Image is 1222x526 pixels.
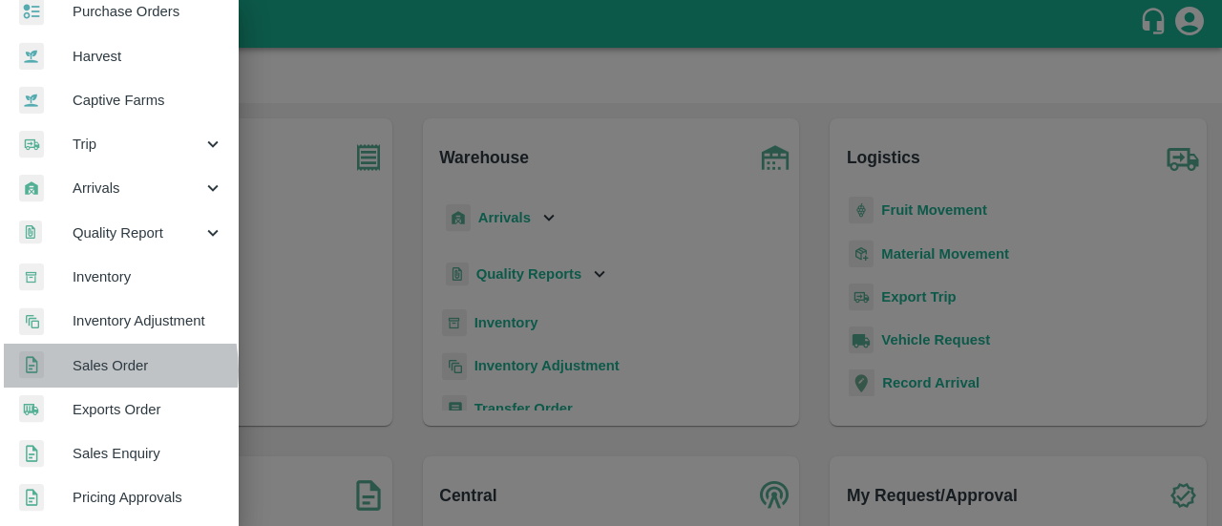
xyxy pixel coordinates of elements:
span: Inventory Adjustment [73,310,223,331]
span: Exports Order [73,399,223,420]
span: Inventory [73,266,223,287]
img: sales [19,440,44,468]
span: Harvest [73,46,223,67]
img: whInventory [19,263,44,291]
img: shipments [19,395,44,423]
img: sales [19,351,44,379]
span: Sales Order [73,355,223,376]
img: whArrival [19,175,44,202]
img: sales [19,484,44,512]
span: Pricing Approvals [73,487,223,508]
span: Arrivals [73,178,202,199]
span: Purchase Orders [73,1,223,22]
img: inventory [19,307,44,335]
span: Quality Report [73,222,202,243]
img: qualityReport [19,221,42,244]
img: delivery [19,131,44,158]
img: harvest [19,86,44,115]
img: harvest [19,42,44,71]
span: Sales Enquiry [73,443,223,464]
span: Captive Farms [73,90,223,111]
span: Trip [73,134,202,155]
